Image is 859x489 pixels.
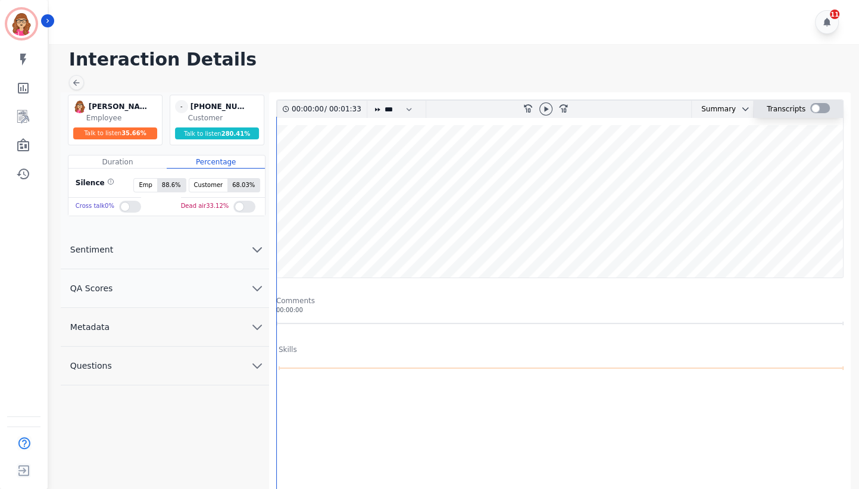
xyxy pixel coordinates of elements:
div: 00:01:33 [327,101,360,118]
span: 88.6 % [157,179,186,192]
div: Talk to listen [175,127,260,139]
img: Bordered avatar [7,10,36,38]
span: Customer [189,179,228,192]
div: Duration [68,155,167,169]
h1: Interaction Details [69,49,847,70]
button: Metadata chevron down [61,308,269,347]
div: Silence [73,178,114,192]
div: [PERSON_NAME] [89,100,148,113]
svg: chevron down [250,242,264,257]
span: Questions [61,360,121,372]
span: 68.03 % [227,179,260,192]
svg: chevron down [741,104,750,114]
div: 11 [830,10,839,19]
span: Metadata [61,321,119,333]
div: [PHONE_NUMBER] [190,100,250,113]
span: 280.41 % [221,130,251,137]
div: Percentage [167,155,265,169]
div: Dead air 33.12 % [181,198,229,215]
span: 35.66 % [121,130,146,136]
button: Questions chevron down [61,347,269,385]
button: chevron down [736,104,750,114]
div: 00:00:00 [276,306,844,314]
span: Emp [134,179,157,192]
span: Sentiment [61,244,123,256]
div: Customer [188,113,261,123]
div: Skills [279,345,297,354]
div: Employee [86,113,160,123]
svg: chevron down [250,359,264,373]
svg: chevron down [250,281,264,295]
button: Sentiment chevron down [61,231,269,269]
span: QA Scores [61,282,123,294]
button: QA Scores chevron down [61,269,269,308]
div: 00:00:00 [292,101,324,118]
svg: chevron down [250,320,264,334]
div: / [292,101,364,118]
span: - [175,100,188,113]
div: Transcripts [767,101,805,118]
div: Cross talk 0 % [76,198,114,215]
div: Talk to listen [73,127,158,139]
div: Comments [276,296,844,306]
div: Summary [692,101,736,118]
